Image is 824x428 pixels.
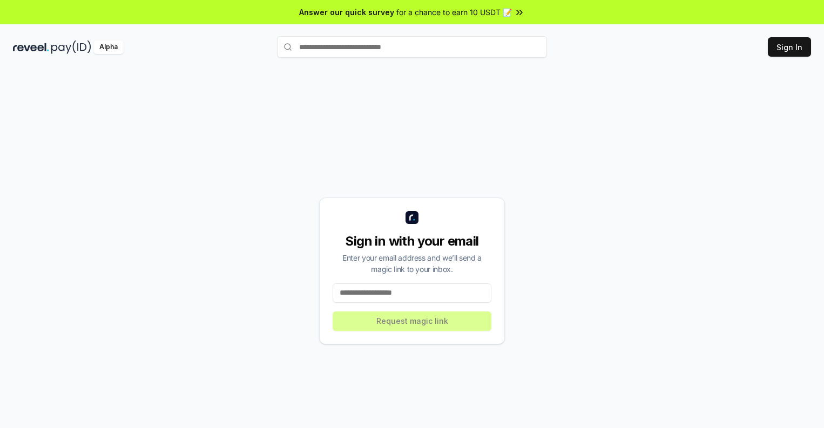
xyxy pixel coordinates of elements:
[13,40,49,54] img: reveel_dark
[768,37,811,57] button: Sign In
[299,6,394,18] span: Answer our quick survey
[51,40,91,54] img: pay_id
[406,211,418,224] img: logo_small
[333,233,491,250] div: Sign in with your email
[333,252,491,275] div: Enter your email address and we’ll send a magic link to your inbox.
[93,40,124,54] div: Alpha
[396,6,512,18] span: for a chance to earn 10 USDT 📝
